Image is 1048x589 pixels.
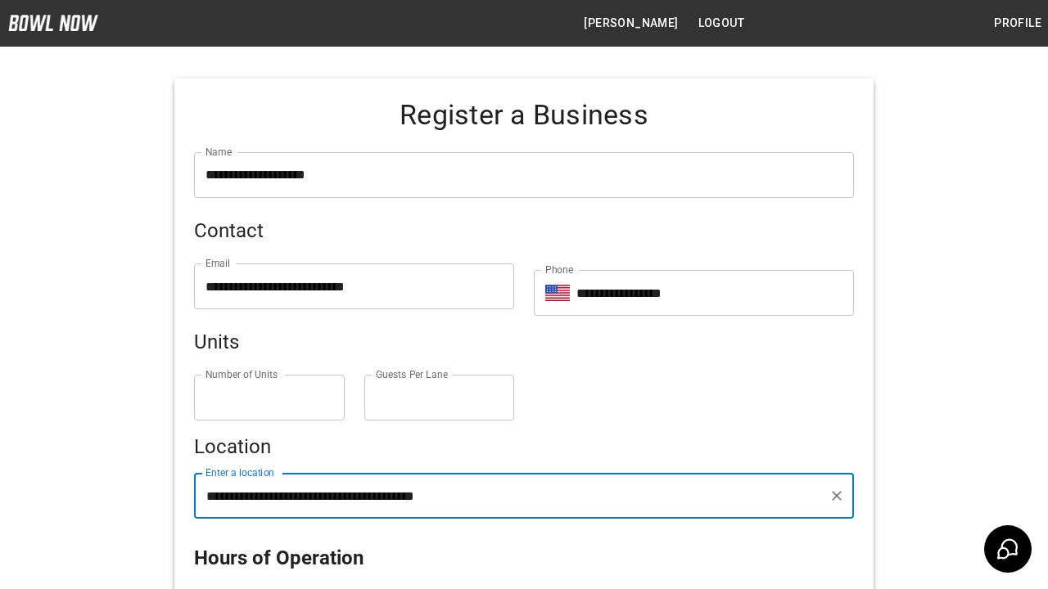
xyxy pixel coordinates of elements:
img: logo [8,15,98,31]
button: Select country [545,281,570,305]
h5: Units [194,329,853,355]
h5: Hours of Operation [194,545,853,571]
button: [PERSON_NAME] [577,8,684,38]
h5: Contact [194,218,853,244]
button: Profile [987,8,1048,38]
label: Phone [545,263,573,277]
button: Clear [825,484,848,507]
button: Logout [692,8,751,38]
h5: Location [194,434,853,460]
h4: Register a Business [194,98,853,133]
